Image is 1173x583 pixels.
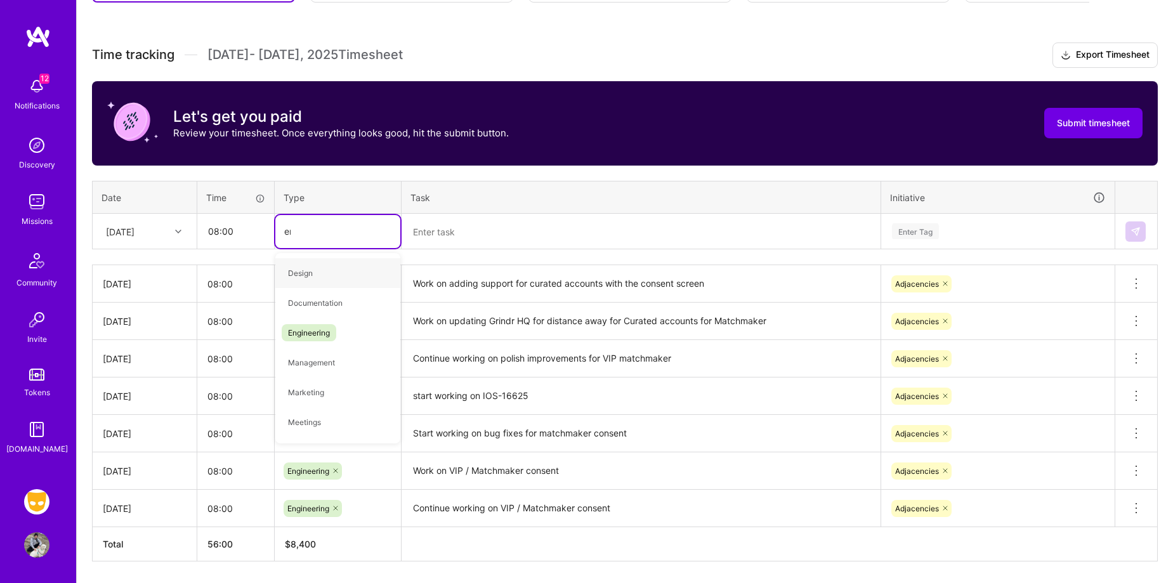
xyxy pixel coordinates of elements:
input: HH:MM [197,417,274,450]
p: Review your timesheet. Once everything looks good, hit the submit button. [173,126,509,140]
div: Notifications [15,99,60,112]
textarea: start working on IOS-16625 [403,379,879,414]
th: Total [93,527,197,561]
span: Design [282,265,319,282]
span: Adjacencies [895,279,939,289]
div: [DATE] [103,277,187,291]
textarea: Work on VIP / Matchmaker consent [403,454,879,488]
span: $ 8,400 [285,539,316,549]
div: Tokens [24,386,50,399]
span: Time tracking [92,47,174,63]
span: Adjacencies [895,429,939,438]
div: Missions [22,214,53,228]
span: Meetings [282,414,327,431]
input: HH:MM [197,342,274,376]
div: [DATE] [103,464,187,478]
div: [DATE] [103,352,187,365]
input: HH:MM [197,454,274,488]
div: [DOMAIN_NAME] [6,442,68,455]
img: Grindr: Mobile + BE + Cloud [24,489,49,514]
th: Date [93,181,197,214]
th: Task [402,181,881,214]
img: guide book [24,417,49,442]
th: Type [275,181,402,214]
div: Initiative [890,190,1106,205]
span: Engineering [287,504,329,513]
span: Submit timesheet [1057,117,1130,129]
span: Engineering [287,466,329,476]
div: [DATE] [103,315,187,328]
div: Discovery [19,158,55,171]
button: Export Timesheet [1052,43,1158,68]
i: icon Chevron [175,228,181,235]
i: icon Download [1061,49,1071,62]
img: User Avatar [24,532,49,558]
span: [DATE] - [DATE] , 2025 Timesheet [207,47,403,63]
textarea: Work on adding support for curated accounts with the consent screen [403,266,879,301]
textarea: Work on updating Grindr HQ for distance away for Curated accounts for Matchmaker [403,304,879,339]
span: Adjacencies [895,391,939,401]
img: discovery [24,133,49,158]
span: Adjacencies [895,504,939,513]
span: Adjacencies [895,466,939,476]
div: [DATE] [103,427,187,440]
a: User Avatar [21,532,53,558]
h3: Let's get you paid [173,107,509,126]
textarea: Continue working on VIP / Matchmaker consent [403,491,879,526]
input: HH:MM [197,267,274,301]
div: [DATE] [103,502,187,515]
div: Community [16,276,57,289]
textarea: Start working on bug fixes for matchmaker consent [403,416,879,451]
img: teamwork [24,189,49,214]
input: HH:MM [197,305,274,338]
div: [DATE] [106,225,134,238]
span: Adjacencies [895,354,939,364]
div: Time [206,191,265,204]
div: [DATE] [103,390,187,403]
img: Submit [1130,226,1141,237]
input: HH:MM [197,492,274,525]
div: Invite [27,332,47,346]
span: Marketing [282,384,331,401]
div: Enter Tag [892,221,939,241]
textarea: Continue working on polish improvements for VIP matchmaker [403,341,879,376]
img: coin [107,96,158,147]
input: HH:MM [197,379,274,413]
span: Adjacencies [895,317,939,326]
button: Submit timesheet [1044,108,1143,138]
th: 56:00 [197,527,275,561]
input: HH:MM [198,214,273,248]
a: Grindr: Mobile + BE + Cloud [21,489,53,514]
img: tokens [29,369,44,381]
img: bell [24,74,49,99]
span: Engineering [282,324,336,341]
span: Management [282,354,341,371]
img: Invite [24,307,49,332]
img: logo [25,25,51,48]
span: 12 [39,74,49,84]
span: Documentation [282,294,349,311]
img: Community [22,246,52,276]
